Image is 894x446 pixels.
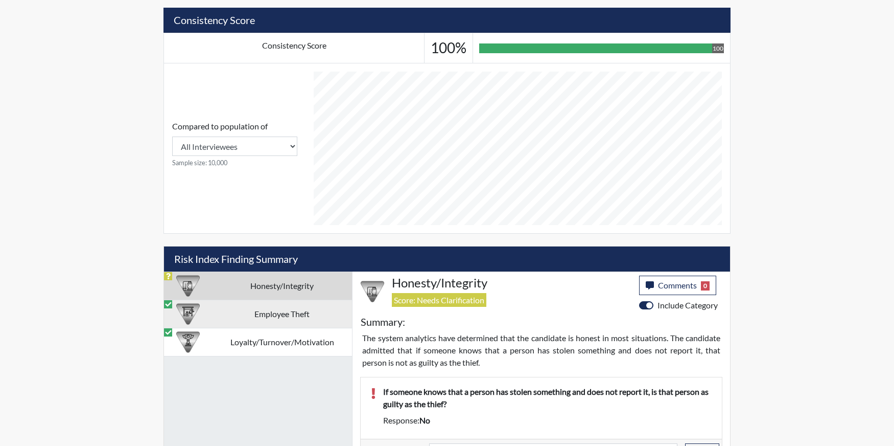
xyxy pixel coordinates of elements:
h4: Honesty/Integrity [392,276,631,291]
img: CATEGORY%20ICON-11.a5f294f4.png [176,274,200,298]
span: no [419,415,430,425]
button: Comments0 [639,276,716,295]
p: The system analytics have determined that the candidate is honest in most situations. The candida... [362,332,720,369]
h5: Risk Index Finding Summary [164,247,730,272]
h3: 100% [431,39,466,57]
label: Include Category [657,299,718,311]
div: 100 [712,43,724,53]
label: Compared to population of [172,120,268,132]
td: Honesty/Integrity [212,272,352,300]
span: 0 [701,281,710,291]
img: CATEGORY%20ICON-17.40ef8247.png [176,330,200,354]
p: If someone knows that a person has stolen something and does not report it, is that person as gui... [383,386,712,410]
h5: Summary: [361,316,405,328]
h5: Consistency Score [163,8,731,33]
td: Loyalty/Turnover/Motivation [212,328,352,356]
img: CATEGORY%20ICON-07.58b65e52.png [176,302,200,326]
div: Consistency Score comparison among population [172,120,297,168]
img: CATEGORY%20ICON-11.a5f294f4.png [361,280,384,303]
span: Comments [658,280,697,290]
small: Sample size: 10,000 [172,158,297,168]
span: Score: Needs Clarification [392,293,486,307]
td: Consistency Score [164,33,425,63]
td: Employee Theft [212,300,352,328]
div: Response: [375,414,719,427]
